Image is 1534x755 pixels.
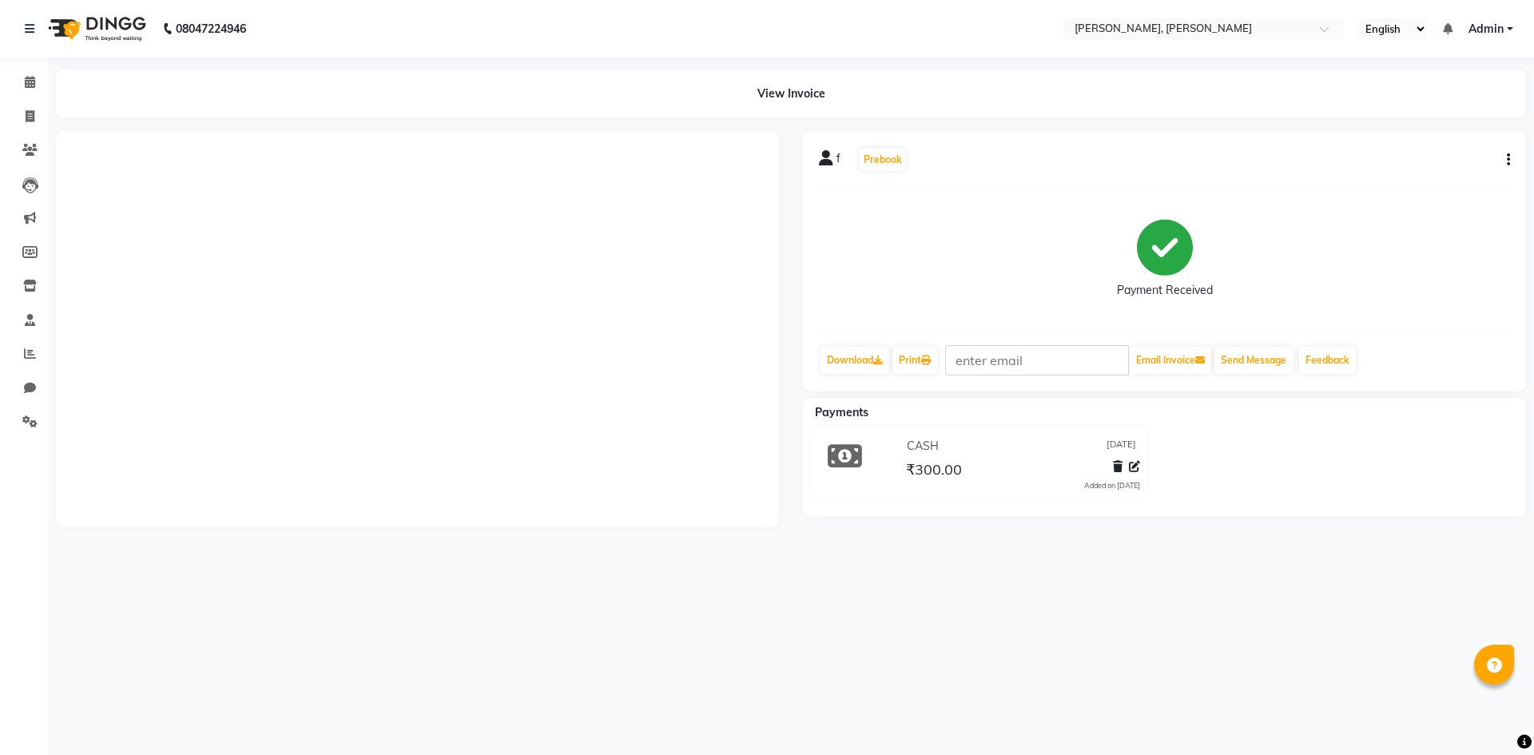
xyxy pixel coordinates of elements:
[1214,347,1293,374] button: Send Message
[1299,347,1356,374] a: Feedback
[1084,480,1140,491] div: Added on [DATE]
[1130,347,1211,374] button: Email Invoice
[906,460,962,483] span: ₹300.00
[176,6,246,51] b: 08047224946
[41,6,150,51] img: logo
[56,70,1526,118] div: View Invoice
[1468,21,1504,38] span: Admin
[892,347,937,374] a: Print
[815,405,868,419] span: Payments
[821,347,889,374] a: Download
[837,150,841,173] span: f
[1107,438,1136,455] span: [DATE]
[945,345,1129,376] input: enter email
[907,438,939,455] span: CASH
[860,149,906,171] button: Prebook
[1117,282,1213,299] div: Payment Received
[1467,691,1518,739] iframe: chat widget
